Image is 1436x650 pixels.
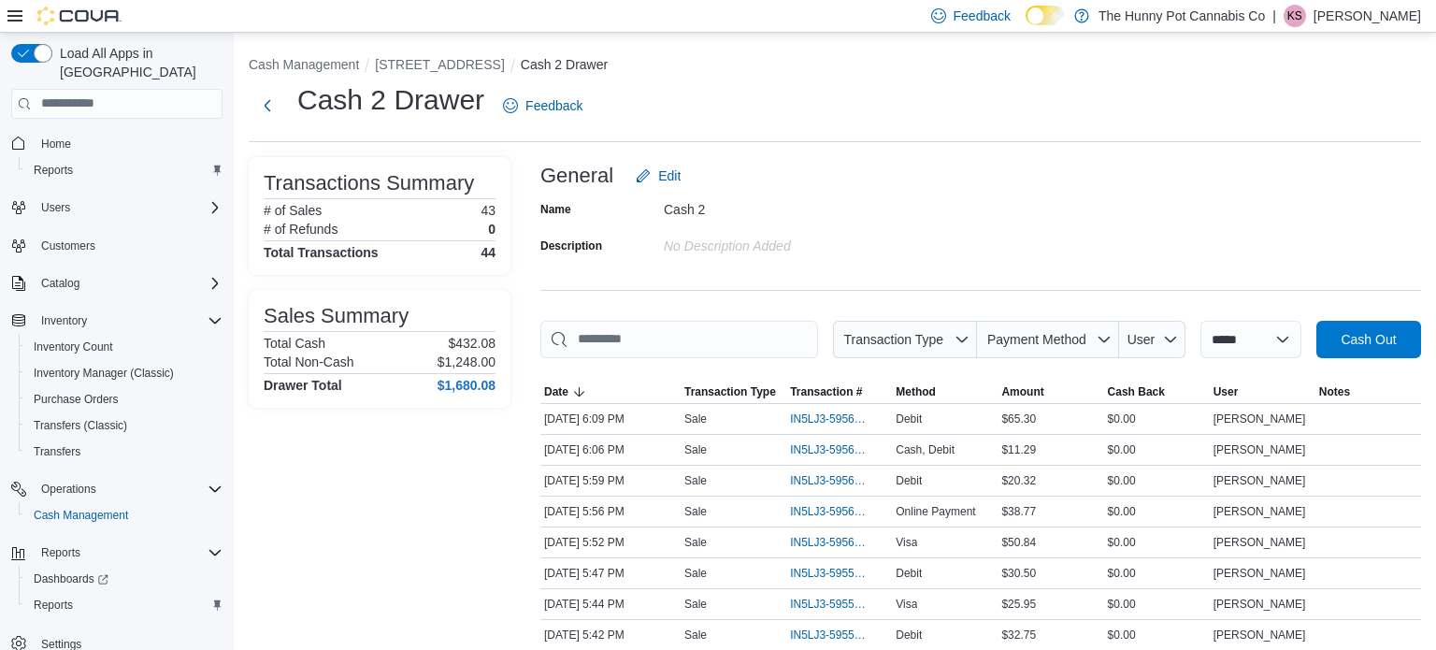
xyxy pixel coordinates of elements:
button: Transfers (Classic) [19,412,230,439]
span: Debit [896,412,922,426]
span: IN5LJ3-5956065 [790,504,869,519]
span: $25.95 [1001,597,1036,612]
span: Inventory Count [26,336,223,358]
div: Kandice Sparks [1284,5,1306,27]
div: [DATE] 5:42 PM [540,624,681,646]
a: Dashboards [19,566,230,592]
h6: # of Refunds [264,222,337,237]
a: Purchase Orders [26,388,126,411]
button: Inventory [34,310,94,332]
div: $0.00 [1104,439,1210,461]
button: Reports [19,592,230,618]
span: Transfers (Classic) [26,414,223,437]
span: [PERSON_NAME] [1213,535,1306,550]
span: User [1213,384,1239,399]
button: Transaction Type [681,381,786,403]
span: Feedback [954,7,1011,25]
h1: Cash 2 Drawer [297,81,484,119]
h3: Sales Summary [264,305,409,327]
span: [PERSON_NAME] [1213,442,1306,457]
button: Transaction # [786,381,892,403]
button: Customers [4,232,230,259]
div: $0.00 [1104,469,1210,492]
span: Method [896,384,936,399]
span: $65.30 [1001,412,1036,426]
h3: General [540,165,613,187]
span: IN5LJ3-5956205 [790,412,869,426]
span: Catalog [34,272,223,295]
button: Reports [34,542,88,564]
span: IN5LJ3-5956025 [790,535,869,550]
button: Users [4,195,230,221]
button: IN5LJ3-5956205 [790,408,888,430]
p: $1,248.00 [438,354,495,369]
a: Transfers [26,441,88,463]
button: Cash Back [1104,381,1210,403]
a: Dashboards [26,568,116,590]
div: $0.00 [1104,500,1210,523]
button: IN5LJ3-5955979 [790,562,888,585]
span: Inventory [41,313,87,328]
button: IN5LJ3-5956025 [790,531,888,554]
div: $0.00 [1104,531,1210,554]
p: | [1272,5,1276,27]
p: Sale [684,473,707,488]
p: [PERSON_NAME] [1314,5,1421,27]
div: $0.00 [1104,408,1210,430]
div: $0.00 [1104,562,1210,585]
div: $0.00 [1104,593,1210,615]
p: Sale [684,628,707,643]
span: Transaction # [790,384,862,399]
div: Cash 2 [664,195,914,217]
button: Cash Management [19,502,230,528]
a: Inventory Count [26,336,121,358]
div: No Description added [664,231,914,253]
span: Customers [41,238,95,253]
p: 43 [481,203,495,218]
span: [PERSON_NAME] [1213,597,1306,612]
span: Edit [658,166,681,185]
span: Visa [896,535,917,550]
span: IN5LJ3-5956176 [790,442,869,457]
h6: Total Non-Cash [264,354,354,369]
p: Sale [684,597,707,612]
div: [DATE] 5:44 PM [540,593,681,615]
h6: # of Sales [264,203,322,218]
span: Dashboards [34,571,108,586]
button: Date [540,381,681,403]
span: $11.29 [1001,442,1036,457]
span: Operations [34,478,223,500]
label: Name [540,202,571,217]
span: IN5LJ3-5955901 [790,628,869,643]
div: [DATE] 6:09 PM [540,408,681,430]
p: The Hunny Pot Cannabis Co [1099,5,1265,27]
button: IN5LJ3-5955901 [790,624,888,646]
span: Catalog [41,276,79,291]
h4: Total Transactions [264,245,379,260]
button: User [1119,321,1185,358]
img: Cova [37,7,122,25]
a: Feedback [495,87,590,124]
div: [DATE] 5:56 PM [540,500,681,523]
span: Visa [896,597,917,612]
span: Amount [1001,384,1043,399]
span: Cash Back [1108,384,1165,399]
span: [PERSON_NAME] [1213,566,1306,581]
span: Payment Method [987,332,1086,347]
p: 0 [488,222,495,237]
span: Home [41,137,71,152]
span: $32.75 [1001,628,1036,643]
p: Sale [684,412,707,426]
button: Home [4,130,230,157]
a: Reports [26,159,80,181]
span: Inventory Manager (Classic) [34,366,174,381]
button: Inventory Count [19,334,230,360]
div: [DATE] 6:06 PM [540,439,681,461]
span: Reports [34,542,223,564]
span: Notes [1319,384,1350,399]
a: Transfers (Classic) [26,414,135,437]
span: Inventory Manager (Classic) [26,362,223,384]
div: [DATE] 5:59 PM [540,469,681,492]
span: Transfers [34,444,80,459]
span: $50.84 [1001,535,1036,550]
